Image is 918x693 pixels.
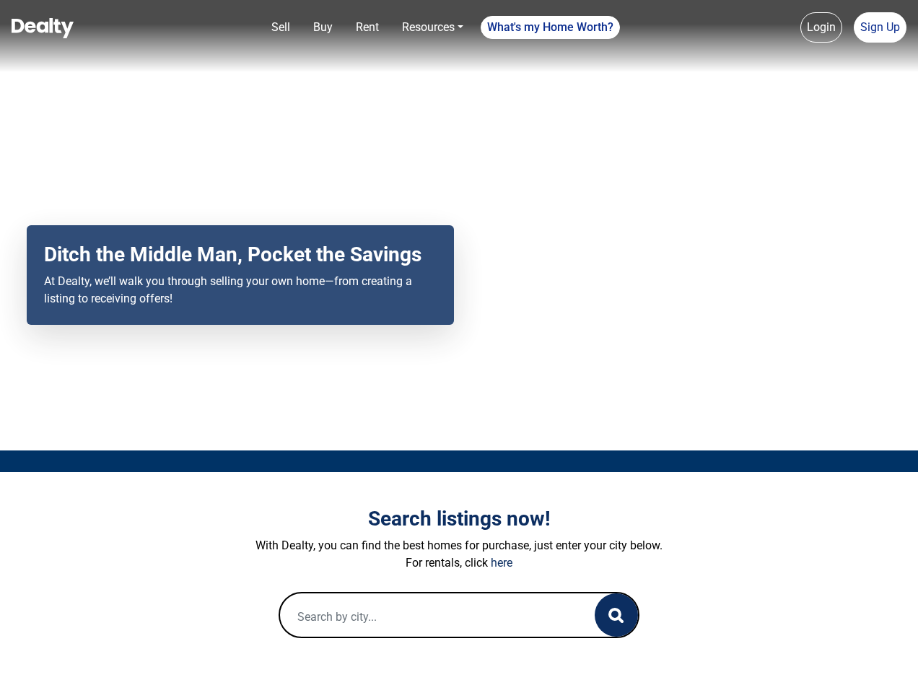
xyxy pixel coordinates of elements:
h2: Ditch the Middle Man, Pocket the Savings [44,243,437,267]
a: Login [800,12,842,43]
a: What's my Home Worth? [481,16,620,39]
input: Search by city... [280,593,566,640]
img: Dealty - Buy, Sell & Rent Homes [12,18,74,38]
a: Sell [266,13,296,42]
a: Resources [396,13,469,42]
a: here [491,556,512,570]
h3: Search listings now! [58,507,860,531]
p: With Dealty, you can find the best homes for purchase, just enter your city below. [58,537,860,554]
a: Rent [350,13,385,42]
p: For rentals, click [58,554,860,572]
p: At Dealty, we’ll walk you through selling your own home—from creating a listing to receiving offers! [44,273,437,308]
a: Buy [307,13,338,42]
a: Sign Up [854,12,906,43]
